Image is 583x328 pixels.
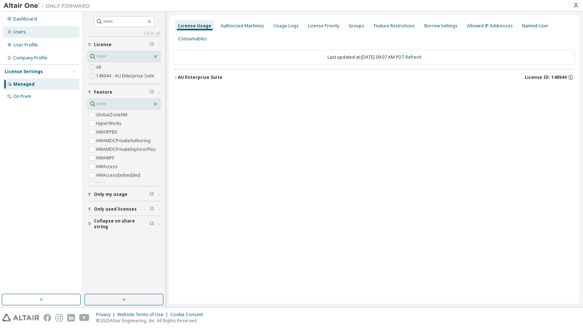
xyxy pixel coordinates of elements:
span: Clear filter [150,221,154,227]
button: Collapse on share string [87,216,161,232]
button: Only used licenses [87,201,161,217]
div: Last updated at: [DATE] 09:07 AM PDT [173,50,575,65]
div: Privacy [96,312,117,318]
div: Borrow Settings [424,23,458,29]
label: All [96,63,103,72]
div: Authorized Machines [221,23,264,29]
label: HWAIFPBS [96,128,119,136]
img: facebook.svg [44,314,51,322]
div: On Prem [13,94,31,99]
p: © 2025 Altair Engineering, Inc. All Rights Reserved. [96,318,207,324]
a: Refresh [406,54,421,60]
div: License Settings [5,69,43,75]
img: linkedin.svg [67,314,75,322]
label: HyperWorks [96,119,123,128]
div: Users [13,29,26,35]
span: Collapse on share string [94,218,150,230]
label: HWAMDCPrivateAuthoring [96,136,152,145]
span: Only my usage [94,192,127,197]
div: License Usage [178,23,211,29]
div: Website Terms of Use [117,312,170,318]
div: Usage Logs [274,23,299,29]
span: License ID: 148944 [525,75,566,80]
span: Only used licenses [94,206,137,212]
div: Company Profile [13,55,48,61]
div: Dashboard [13,16,37,22]
span: License [94,42,112,48]
span: Clear filter [150,192,154,197]
button: AU Enterprise SuiteLicense ID: 148944 [173,69,575,85]
button: Only my usage [87,187,161,202]
label: 148944 - AU Enterprise Suite [96,72,156,80]
span: Clear filter [150,206,154,212]
button: License [87,37,161,53]
div: Managed [13,81,35,87]
div: License Priority [308,23,339,29]
div: Consumables [178,36,207,42]
div: Allowed IP Addresses [467,23,513,29]
div: Cookie Consent [170,312,207,318]
a: Clear all [87,31,161,36]
span: Feature [94,89,112,95]
label: HWAWPF [96,154,116,162]
div: Named User [522,23,548,29]
img: instagram.svg [55,314,63,322]
img: Altair One [4,2,94,9]
div: Groups [349,23,365,29]
label: HWAccess [96,162,119,171]
span: Clear filter [150,42,154,48]
label: GlobalZoneAM [96,111,129,119]
button: Feature [87,84,161,100]
img: youtube.svg [79,314,90,322]
label: HWAMDCPrivateExplorerPlus [96,145,157,154]
label: HWActivate [96,180,121,188]
div: AU Enterprise Suite [178,75,222,80]
span: Clear filter [150,89,154,95]
label: HWAccessEmbedded [96,171,142,180]
div: User Profile [13,42,38,48]
div: Feature Restrictions [374,23,415,29]
img: altair_logo.svg [2,314,39,322]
